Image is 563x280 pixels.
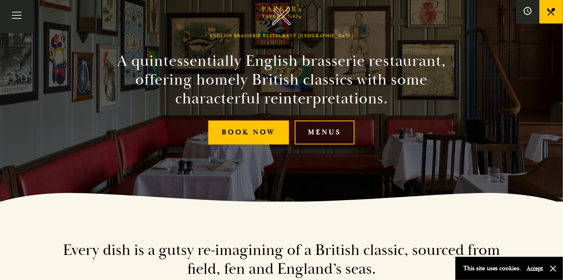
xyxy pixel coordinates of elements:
[527,265,543,272] button: Accept
[210,33,353,39] h1: English Brasserie Restaurant [GEOGRAPHIC_DATA]
[208,121,289,145] a: Book Now
[549,265,557,273] button: Close and accept
[295,121,355,145] a: Menus
[59,241,504,278] h2: Every dish is a gutsy re-imagining of a British classic, sourced from field, fen and England’s seas.
[463,263,521,274] p: This site uses cookies.
[103,52,460,108] h2: A quintessentially English brasserie restaurant, offering homely British classics with some chara...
